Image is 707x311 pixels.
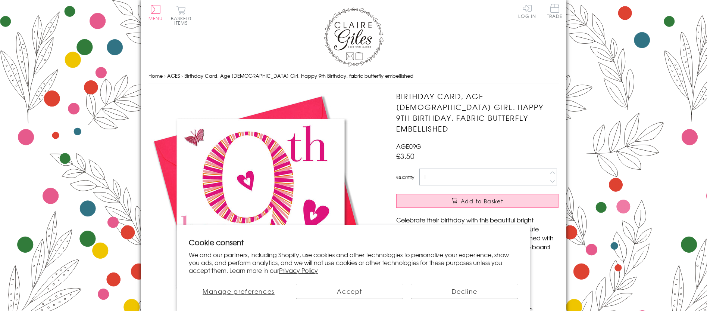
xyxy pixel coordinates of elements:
[184,72,413,79] span: Birthday Card, Age [DEMOGRAPHIC_DATA] Girl, Happy 9th Birthday, fabric butterfly embellished
[148,15,163,22] span: Menu
[461,197,503,205] span: Add to Basket
[547,4,563,18] span: Trade
[167,72,180,79] a: AGES
[411,284,518,299] button: Decline
[189,251,519,274] p: We and our partners, including Shopify, use cookies and other technologies to personalize your ex...
[148,5,163,21] button: Menu
[171,6,191,25] button: Basket0 items
[279,266,318,275] a: Privacy Policy
[189,284,288,299] button: Manage preferences
[396,215,559,260] p: Celebrate their birthday with this beautiful bright colourful Age card. This great card has lots ...
[164,72,166,79] span: ›
[396,194,559,208] button: Add to Basket
[203,287,275,296] span: Manage preferences
[396,174,414,181] label: Quantity
[174,15,191,26] span: 0 items
[148,72,163,79] a: Home
[324,7,384,67] img: Claire Giles Greetings Cards
[518,4,536,18] a: Log In
[148,68,559,84] nav: breadcrumbs
[396,142,421,151] span: AGE09G
[396,151,414,161] span: £3.50
[181,72,183,79] span: ›
[396,91,559,134] h1: Birthday Card, Age [DEMOGRAPHIC_DATA] Girl, Happy 9th Birthday, fabric butterfly embellished
[547,4,563,20] a: Trade
[189,237,519,247] h2: Cookie consent
[296,284,403,299] button: Accept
